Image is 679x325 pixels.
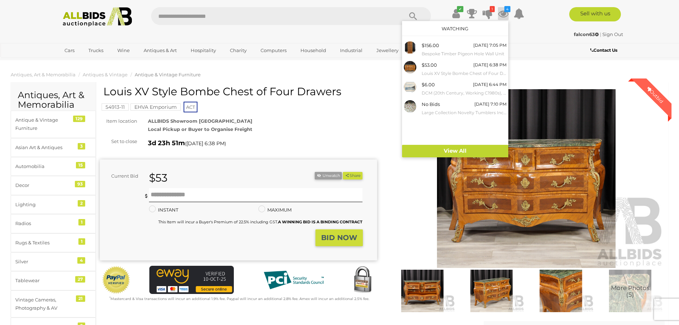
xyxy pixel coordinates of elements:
img: 54913-11a.jpg [404,61,416,73]
small: Louis XV Style Bombe Chest of Four Drawers [422,70,506,77]
mark: EHVA Emporium [130,103,181,111]
i: ✔ [457,6,463,12]
div: Decor [15,181,74,189]
div: 21 [76,295,85,302]
a: 54913-11 [102,104,129,110]
img: Louis XV Style Bombe Chest of Four Drawers [528,270,593,312]
img: Louis XV Style Bombe Chest of Four Drawers [388,89,665,268]
div: Automobilia [15,162,74,171]
a: Rugs & Textiles 1 [11,233,96,252]
label: INSTANT [149,206,178,214]
img: eWAY Payment Gateway [149,266,234,294]
a: Jewellery [372,45,403,56]
div: 4 [77,257,85,264]
small: Large Collection Novelty Tumblers Including IXL Looney Tunes and More [422,109,506,117]
div: Item location [94,117,143,125]
img: Louis XV Style Bombe Chest of Four Drawers [459,270,524,312]
button: Search [395,7,431,25]
a: falcon63 [574,31,600,37]
img: 54901-7a.jpg [404,81,416,93]
div: 1 [78,219,85,225]
button: Unwatch [315,172,342,179]
div: Current Bid [100,172,144,180]
i: 4 [504,6,510,12]
div: [DATE] 7:05 PM [473,41,506,49]
a: Antique & Vintage Furniture [135,72,201,77]
a: Computers [256,45,291,56]
div: Lighting [15,200,74,209]
a: Charity [225,45,251,56]
span: More Photos (5) [611,285,649,298]
a: Silver 4 [11,252,96,271]
a: Cars [60,45,79,56]
a: Watching [442,26,468,31]
a: $6.00 [DATE] 6:44 PM DCM (20th Century, Working C1980s), Away From a [PERSON_NAME] (1986), Origin... [402,79,508,98]
div: [DATE] 7:10 PM [474,100,506,108]
a: 4 [498,7,509,20]
span: $53.00 [422,62,437,68]
li: Unwatch this item [315,172,342,179]
button: Share [343,172,362,179]
div: 27 [75,276,85,283]
span: ( ) [185,141,226,146]
div: 93 [75,181,85,187]
a: Antique & Vintage Furniture 129 [11,111,96,138]
a: Tablewear 27 [11,271,96,290]
a: No Bids [DATE] 7:10 PM Large Collection Novelty Tumblers Including IXL Looney Tunes and More [402,98,508,118]
span: $156.00 [422,42,439,48]
a: 1 [482,7,493,20]
a: Radios 1 [11,214,96,233]
img: PCI DSS compliant [258,266,329,294]
span: $6.00 [422,82,435,87]
strong: Local Pickup or Buyer to Organise Freight [148,126,252,132]
a: Hospitality [186,45,221,56]
a: View All [402,145,508,157]
strong: BID NOW [321,233,357,242]
h1: Louis XV Style Bombe Chest of Four Drawers [103,86,375,97]
strong: falcon63 [574,31,599,37]
span: ACT [184,102,197,112]
label: MAXIMUM [258,206,292,214]
a: Antiques, Art & Memorabilia [11,72,76,77]
a: Sell with us [569,7,621,21]
h2: Antiques, Art & Memorabilia [18,90,89,110]
div: Rugs & Textiles [15,239,74,247]
i: 1 [490,6,495,12]
div: Radios [15,219,74,228]
a: Vintage Cameras, Photography & AV 21 [11,290,96,318]
a: Contact Us [590,46,619,54]
a: Wine [113,45,134,56]
mark: 54913-11 [102,103,129,111]
strong: ALLBIDS Showroom [GEOGRAPHIC_DATA] [148,118,252,124]
a: EHVA Emporium [130,104,181,110]
div: Outbid [639,78,672,111]
span: | [600,31,601,37]
a: [GEOGRAPHIC_DATA] [60,56,120,68]
div: Tablewear [15,276,74,285]
b: Contact Us [590,47,617,53]
a: Sign Out [602,31,623,37]
div: 3 [78,143,85,149]
small: Bespoke Timber Pigeon Hole Wall Unit [422,50,506,58]
a: Industrial [335,45,367,56]
a: Asian Art & Antiques 3 [11,138,96,157]
a: Antiques & Vintage [83,72,128,77]
a: Antiques & Art [139,45,181,56]
a: Household [296,45,331,56]
img: Louis XV Style Bombe Chest of Four Drawers [390,270,455,312]
small: Mastercard & Visa transactions will incur an additional 1.9% fee. Paypal will incur an additional... [109,296,369,301]
span: No Bids [422,101,440,107]
a: Trucks [84,45,108,56]
div: 129 [73,116,85,122]
small: This Item will incur a Buyer's Premium of 22.5% including GST. [158,219,362,224]
a: $156.00 [DATE] 7:05 PM Bespoke Timber Pigeon Hole Wall Unit [402,40,508,59]
div: Silver [15,258,74,266]
img: Allbids.com.au [59,7,136,27]
a: Automobilia 15 [11,157,96,176]
div: [DATE] 6:44 PM [473,81,506,88]
img: 54901-11a.jpg [404,100,416,113]
a: ✔ [451,7,462,20]
small: DCM (20th Century, Working C1980s), Away From a [PERSON_NAME] (1986), Original Watercolour, 35 x ... [422,89,506,97]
